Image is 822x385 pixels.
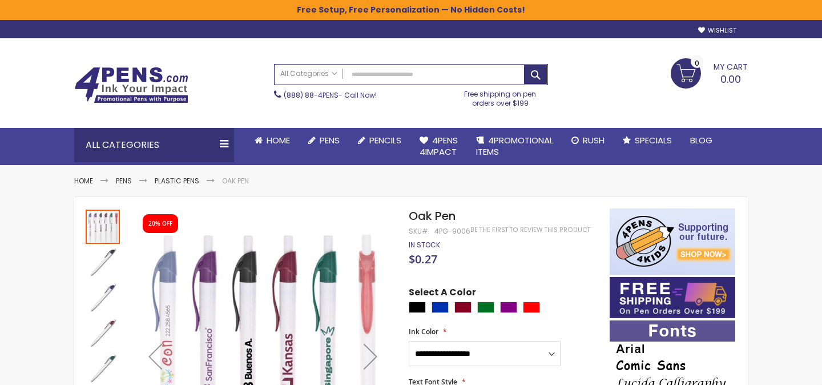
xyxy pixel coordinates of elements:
div: Burgundy [454,302,472,313]
a: Pencils [349,128,410,153]
a: Blog [681,128,722,153]
span: All Categories [280,69,337,78]
a: Pens [116,176,132,186]
a: 4PROMOTIONALITEMS [467,128,562,165]
div: Oak Pen [86,279,121,315]
a: Be the first to review this product [470,226,590,234]
span: - Call Now! [284,90,377,100]
span: Rush [583,134,605,146]
div: Green [477,302,494,313]
a: (888) 88-4PENS [284,90,339,100]
a: 4Pens4impact [410,128,467,165]
div: Oak Pen [86,244,121,279]
a: All Categories [275,65,343,83]
span: 4Pens 4impact [420,134,458,158]
a: Home [74,176,93,186]
div: Free shipping on pen orders over $199 [453,85,549,108]
div: Red [523,302,540,313]
div: All Categories [74,128,234,162]
a: Rush [562,128,614,153]
a: Specials [614,128,681,153]
span: Pencils [369,134,401,146]
span: Pens [320,134,340,146]
span: 4PROMOTIONAL ITEMS [476,134,553,158]
span: Select A Color [409,286,476,302]
strong: SKU [409,226,430,236]
img: 4Pens Custom Pens and Promotional Products [74,67,188,103]
div: Oak Pen [86,315,121,350]
a: Plastic Pens [155,176,199,186]
span: 0.00 [720,72,741,86]
span: Ink Color [409,327,438,336]
span: Specials [635,134,672,146]
div: 20% OFF [148,220,172,228]
div: Availability [409,240,440,250]
a: Home [245,128,299,153]
li: Oak Pen [222,177,249,186]
span: In stock [409,240,440,250]
div: Oak Pen [86,208,121,244]
img: Oak Pen [86,316,120,350]
span: Home [267,134,290,146]
div: Black [409,302,426,313]
span: Blog [690,134,712,146]
img: Free shipping on orders over $199 [610,277,735,318]
a: 0.00 0 [671,58,748,87]
div: Purple [500,302,517,313]
span: $0.27 [409,251,437,267]
a: Pens [299,128,349,153]
img: 4pens 4 kids [610,208,735,275]
div: Blue [432,302,449,313]
span: Oak Pen [409,208,456,224]
img: Oak Pen [86,245,120,279]
img: Oak Pen [86,280,120,315]
a: Wishlist [698,26,736,35]
span: 0 [695,58,699,69]
div: 4PG-9006 [434,227,470,236]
